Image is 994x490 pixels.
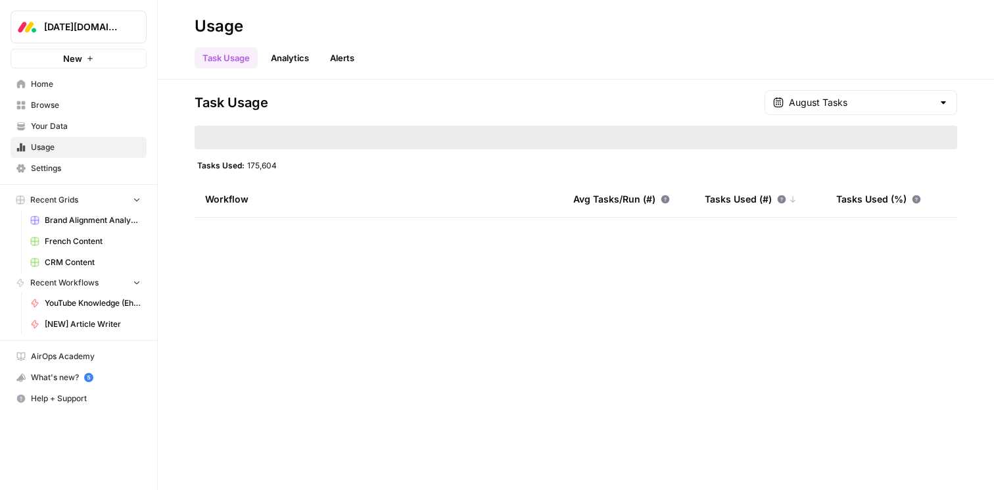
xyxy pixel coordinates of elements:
span: Usage [31,141,141,153]
a: YouTube Knowledge (Ehud) [24,293,147,314]
div: What's new? [11,368,146,387]
span: Browse [31,99,141,111]
a: Settings [11,158,147,179]
a: Home [11,74,147,95]
span: Task Usage [195,93,268,112]
a: Alerts [322,47,362,68]
span: Brand Alignment Analyzer [45,214,141,226]
div: Tasks Used (#) [705,181,797,217]
button: Help + Support [11,388,147,409]
span: Home [31,78,141,90]
a: 5 [84,373,93,382]
span: YouTube Knowledge (Ehud) [45,297,141,309]
span: 175,604 [247,160,277,170]
a: French Content [24,231,147,252]
span: Recent Workflows [30,277,99,289]
a: AirOps Academy [11,346,147,367]
a: Brand Alignment Analyzer [24,210,147,231]
input: August Tasks [789,96,933,109]
button: New [11,49,147,68]
button: Recent Grids [11,190,147,210]
a: Analytics [263,47,317,68]
div: Workflow [205,181,552,217]
span: Settings [31,162,141,174]
span: Tasks Used: [197,160,245,170]
span: CRM Content [45,257,141,268]
button: Workspace: Monday.com [11,11,147,43]
span: Recent Grids [30,194,78,206]
div: Tasks Used (%) [836,181,921,217]
a: CRM Content [24,252,147,273]
button: What's new? 5 [11,367,147,388]
text: 5 [87,374,90,381]
button: Recent Workflows [11,273,147,293]
a: [NEW] Article Writer [24,314,147,335]
a: Usage [11,137,147,158]
span: [NEW] Article Writer [45,318,141,330]
a: Task Usage [195,47,258,68]
div: Avg Tasks/Run (#) [573,181,670,217]
a: Browse [11,95,147,116]
span: [DATE][DOMAIN_NAME] [44,20,124,34]
span: Help + Support [31,393,141,404]
span: French Content [45,235,141,247]
a: Your Data [11,116,147,137]
span: New [63,52,82,65]
img: Monday.com Logo [15,15,39,39]
div: Usage [195,16,243,37]
span: AirOps Academy [31,351,141,362]
span: Your Data [31,120,141,132]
